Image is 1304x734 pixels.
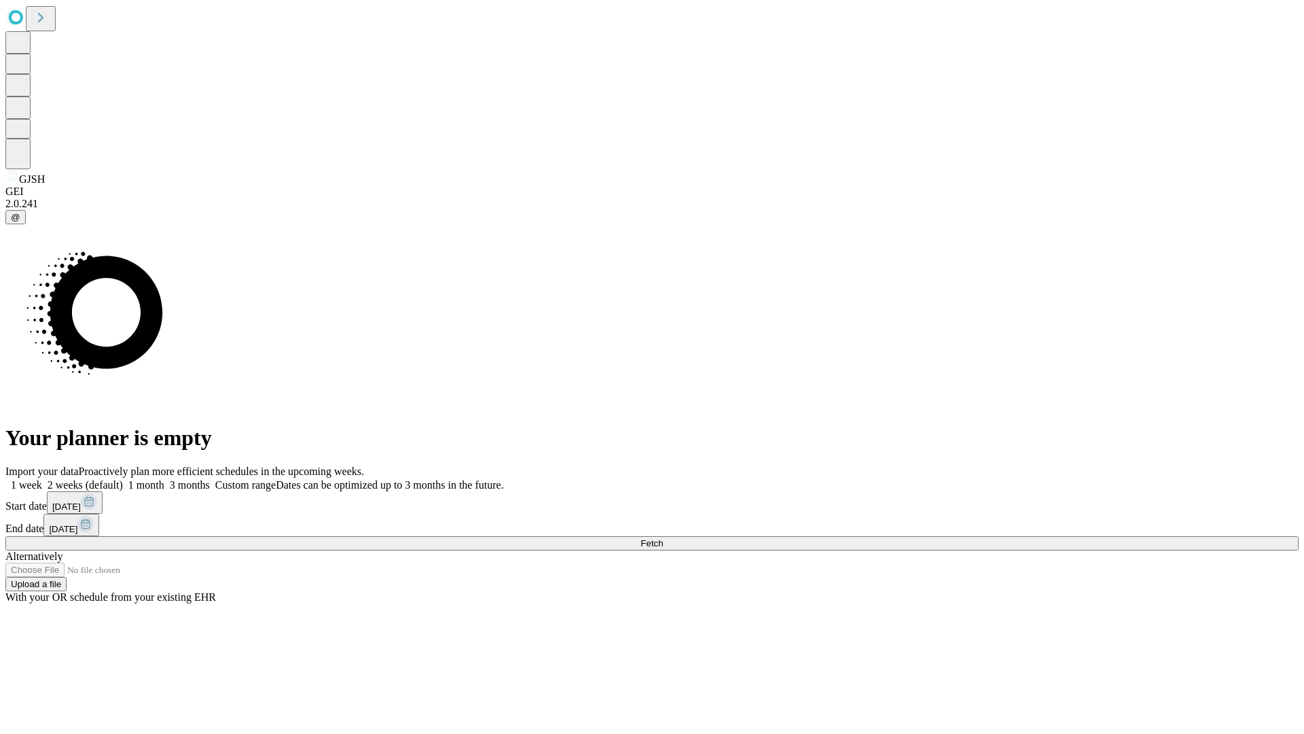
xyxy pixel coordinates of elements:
button: Fetch [5,536,1299,550]
span: Dates can be optimized up to 3 months in the future. [276,479,503,491]
span: GJSH [19,173,45,185]
span: [DATE] [52,502,81,512]
span: 1 month [128,479,164,491]
span: Custom range [215,479,276,491]
span: 2 weeks (default) [48,479,123,491]
span: Import your data [5,466,79,477]
span: @ [11,212,20,222]
span: Proactively plan more efficient schedules in the upcoming weeks. [79,466,364,477]
span: Alternatively [5,550,62,562]
h1: Your planner is empty [5,425,1299,451]
span: With your OR schedule from your existing EHR [5,591,216,603]
div: Start date [5,491,1299,514]
button: [DATE] [43,514,99,536]
span: 3 months [170,479,210,491]
span: 1 week [11,479,42,491]
div: 2.0.241 [5,198,1299,210]
div: GEI [5,186,1299,198]
span: [DATE] [49,524,77,534]
button: Upload a file [5,577,67,591]
button: @ [5,210,26,224]
span: Fetch [640,538,663,548]
div: End date [5,514,1299,536]
button: [DATE] [47,491,103,514]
